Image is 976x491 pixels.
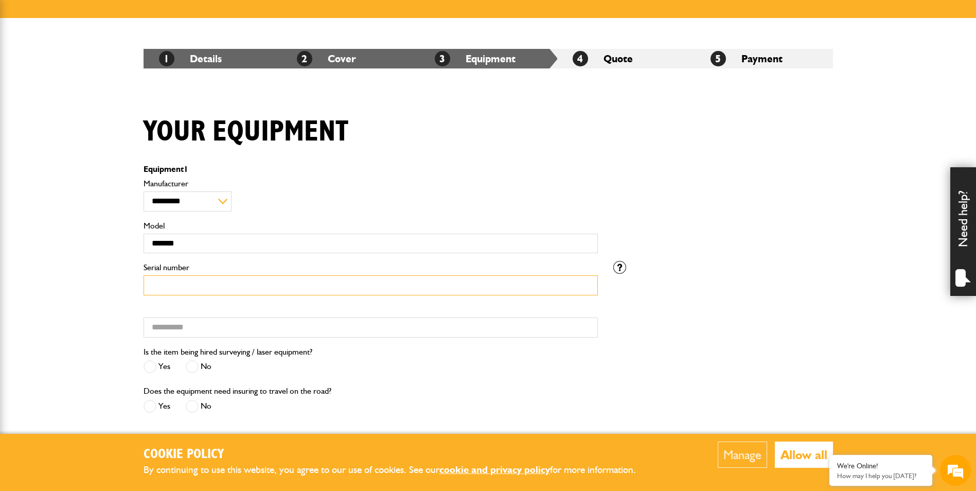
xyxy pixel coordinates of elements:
li: Equipment [419,49,557,68]
li: Payment [695,49,833,68]
p: How may I help you today? [837,472,925,480]
div: Need help? [950,167,976,296]
div: Minimize live chat window [169,5,193,30]
span: 1 [159,51,174,66]
input: Enter your phone number [13,156,188,179]
button: Manage [718,442,767,468]
label: Yes [144,360,170,373]
h2: Cookie Policy [144,447,653,463]
textarea: Type your message and hit 'Enter' [13,186,188,308]
img: d_20077148190_company_1631870298795_20077148190 [17,57,43,72]
li: Quote [557,49,695,68]
a: 1Details [159,52,222,65]
span: 1 [184,164,188,174]
p: Equipment [144,165,598,173]
div: Chat with us now [54,58,173,71]
p: By continuing to use this website, you agree to our use of cookies. See our for more information. [144,462,653,478]
input: Enter your last name [13,95,188,118]
label: Model [144,222,598,230]
span: 2 [297,51,312,66]
label: Serial number [144,264,598,272]
label: Yes [144,400,170,413]
h1: Your equipment [144,115,348,149]
a: cookie and privacy policy [439,464,550,476]
label: Manufacturer [144,180,598,188]
div: We're Online! [837,462,925,470]
label: Does the equipment need insuring to travel on the road? [144,387,331,395]
span: 5 [711,51,726,66]
label: No [186,400,211,413]
label: No [186,360,211,373]
em: Start Chat [140,317,187,331]
span: 3 [435,51,450,66]
span: 4 [573,51,588,66]
label: Is the item being hired surveying / laser equipment? [144,348,312,356]
input: Enter your email address [13,126,188,148]
a: 2Cover [297,52,356,65]
button: Allow all [775,442,833,468]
